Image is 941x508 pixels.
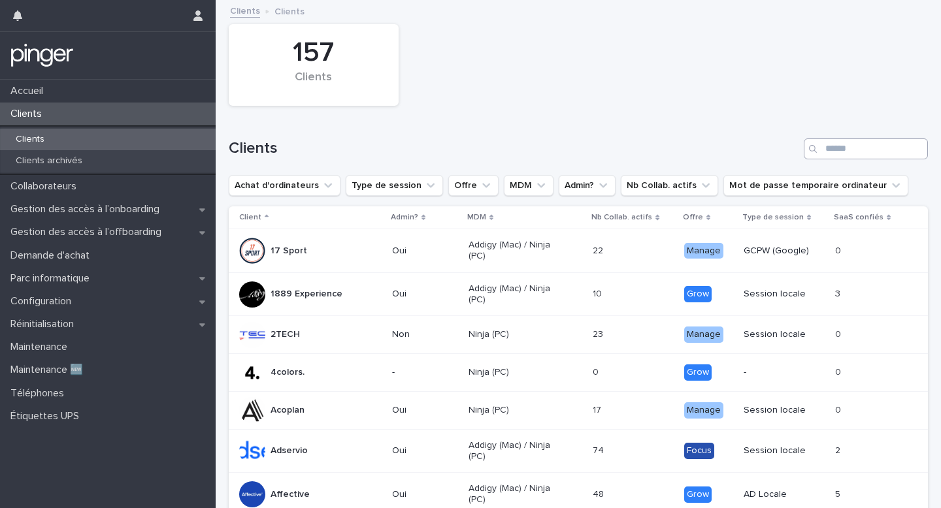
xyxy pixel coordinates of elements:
p: Gestion des accès à l’onboarding [5,203,170,215]
p: Nb Collab. actifs [591,210,652,225]
p: Offre [683,210,703,225]
p: 22 [593,243,606,257]
tr: 2TECHNonNinja (PC)2323 ManageSession locale00 [229,316,928,354]
div: Manage [684,402,723,419]
div: 157 [251,37,376,69]
p: Téléphones [5,387,74,400]
p: Client [239,210,261,225]
div: Grow [684,286,712,302]
p: Maintenance [5,341,78,353]
p: Addigy (Mac) / Ninja (PC) [469,483,562,505]
p: Session locale [744,329,825,340]
p: GCPW (Google) [744,246,825,257]
p: Clients [5,108,52,120]
p: Oui [392,445,458,456]
p: Collaborateurs [5,180,87,193]
p: 0 [835,402,844,416]
button: Mot de passe temporaire ordinateur [723,175,908,196]
p: 0 [835,364,844,378]
p: 23 [593,326,606,340]
p: 2 [835,443,843,456]
p: 74 [593,443,606,456]
img: mTgBEunGTSyRkCgitkcU [10,42,74,69]
button: MDM [504,175,553,196]
p: Type de session [742,210,804,225]
p: MDM [467,210,486,225]
input: Search [804,138,928,159]
div: Clients [251,71,376,98]
button: Admin? [559,175,616,196]
p: Étiquettes UPS [5,410,90,422]
div: Manage [684,243,723,259]
p: Admin? [391,210,418,225]
div: Focus [684,443,714,459]
p: 17 Sport [271,246,307,257]
p: Clients archivés [5,155,93,167]
div: Grow [684,486,712,503]
p: Non [392,329,458,340]
p: 2TECH [271,329,300,340]
p: Clients [274,3,305,18]
p: 17 [593,402,604,416]
p: Addigy (Mac) / Ninja (PC) [469,283,562,306]
p: - [744,367,825,378]
p: 5 [835,486,843,500]
p: Gestion des accès à l’offboarding [5,226,172,238]
p: Ninja (PC) [469,367,562,378]
p: 48 [593,486,606,500]
p: Addigy (Mac) / Ninja (PC) [469,240,562,262]
p: AD Locale [744,489,825,500]
tr: AcoplanOuiNinja (PC)1717 ManageSession locale00 [229,391,928,429]
p: 0 [593,364,601,378]
p: Session locale [744,405,825,416]
p: 4colors. [271,367,305,378]
button: Offre [448,175,499,196]
tr: AdservioOuiAddigy (Mac) / Ninja (PC)7474 FocusSession locale22 [229,429,928,473]
div: Manage [684,326,723,343]
tr: 1889 ExperienceOuiAddigy (Mac) / Ninja (PC)1010 GrowSession locale33 [229,272,928,316]
a: Clients [230,3,260,18]
p: Oui [392,246,458,257]
p: SaaS confiés [834,210,883,225]
p: 0 [835,326,844,340]
button: Type de session [346,175,443,196]
p: 10 [593,286,604,300]
div: Grow [684,364,712,381]
p: Oui [392,489,458,500]
p: Oui [392,405,458,416]
p: Accueil [5,85,54,97]
button: Achat d'ordinateurs [229,175,340,196]
p: Maintenance 🆕 [5,364,93,376]
p: Session locale [744,289,825,300]
p: 1889 Experience [271,289,342,300]
p: Addigy (Mac) / Ninja (PC) [469,440,562,462]
p: Affective [271,489,310,500]
tr: 4colors.-Ninja (PC)00 Grow-00 [229,354,928,392]
p: Ninja (PC) [469,329,562,340]
p: Adservio [271,445,308,456]
button: Nb Collab. actifs [621,175,718,196]
p: Ninja (PC) [469,405,562,416]
p: 0 [835,243,844,257]
p: 3 [835,286,843,300]
p: Oui [392,289,458,300]
p: Clients [5,134,55,145]
p: Réinitialisation [5,318,84,330]
p: Configuration [5,295,82,308]
p: Session locale [744,445,825,456]
h1: Clients [229,139,799,158]
p: Acoplan [271,405,305,416]
p: Parc informatique [5,272,100,285]
tr: 17 SportOuiAddigy (Mac) / Ninja (PC)2222 ManageGCPW (Google)00 [229,229,928,273]
p: Demande d'achat [5,249,100,262]
p: - [392,367,458,378]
